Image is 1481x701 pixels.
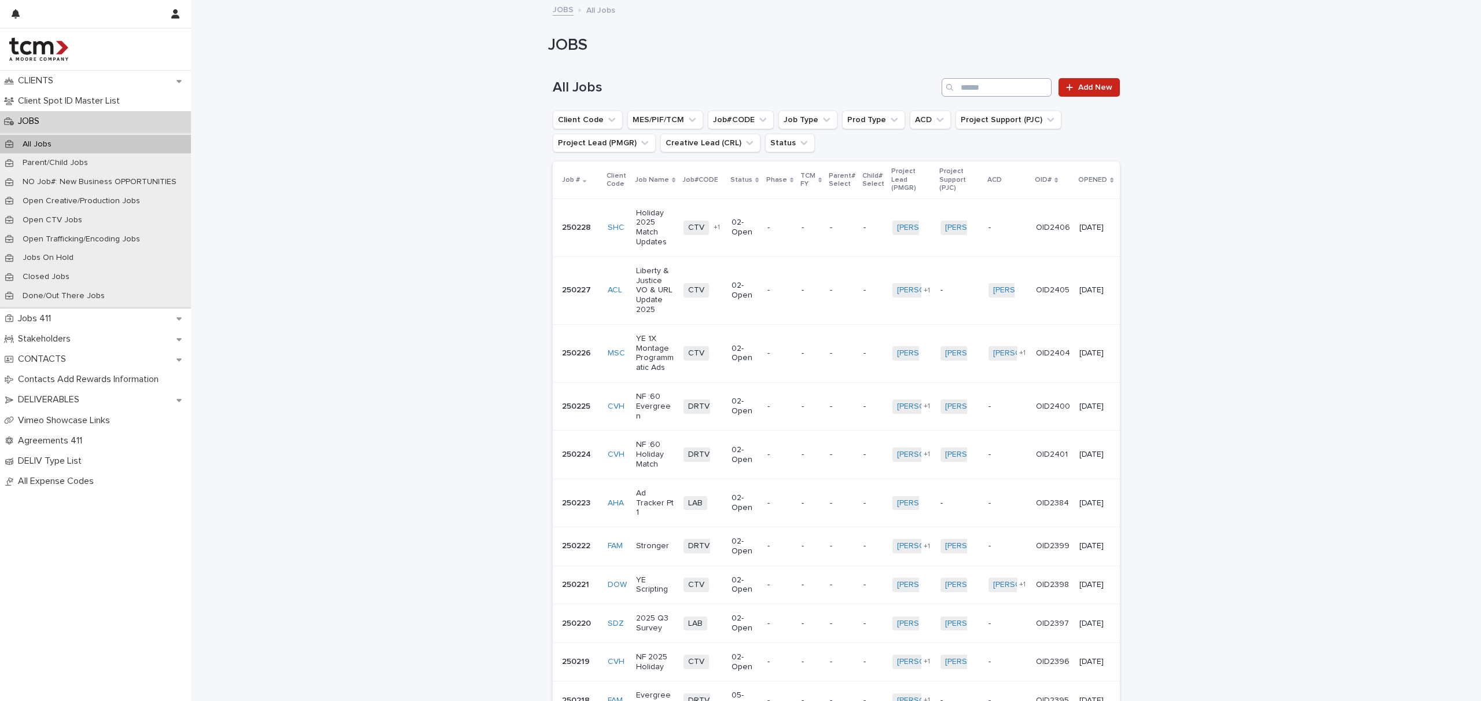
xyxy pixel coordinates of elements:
[562,402,598,412] p: 250225
[1079,498,1112,508] p: [DATE]
[897,348,980,358] a: [PERSON_NAME]-TCM
[897,402,980,412] a: [PERSON_NAME]-TCM
[1079,619,1112,629] p: [DATE]
[683,221,709,235] span: CTV
[683,496,707,511] span: LAB
[802,580,821,590] p: -
[732,652,758,672] p: 02-Open
[608,619,624,629] a: SDZ
[714,224,720,231] span: + 1
[562,619,598,629] p: 250220
[13,394,89,405] p: DELIVERABLES
[562,223,598,233] p: 250228
[636,614,675,633] p: 2025 Q3 Survey
[635,174,669,186] p: Job Name
[924,658,930,665] span: + 1
[863,285,883,295] p: -
[608,402,624,412] a: CVH
[830,348,854,358] p: -
[732,614,758,633] p: 02-Open
[562,498,598,508] p: 250223
[562,450,598,460] p: 250224
[1019,581,1026,588] span: + 1
[562,285,598,295] p: 250227
[683,578,709,592] span: CTV
[988,619,1027,629] p: -
[897,450,980,460] a: [PERSON_NAME]-TCM
[732,493,758,513] p: 02-Open
[940,498,979,508] p: -
[988,223,1027,233] p: -
[636,440,675,469] p: NF :60 Holiday Match
[13,476,103,487] p: All Expense Codes
[897,619,992,629] a: [PERSON_NAME]-MNFLab
[548,36,1115,56] h1: JOBS
[13,291,114,301] p: Done/Out There Jobs
[553,2,574,16] a: JOBS
[682,174,718,186] p: Job#CODE
[1079,402,1112,412] p: [DATE]
[830,498,854,508] p: -
[553,566,1174,604] tr: 250221DOW YE ScriptingCTV02-Open----[PERSON_NAME]-TCM [PERSON_NAME]-TCM [PERSON_NAME]-TCM +1OID23...
[1036,285,1070,295] p: OID2405
[988,498,1027,508] p: -
[627,111,703,129] button: MES/PIF/TCM
[608,450,624,460] a: CVH
[863,402,883,412] p: -
[830,450,854,460] p: -
[1036,348,1070,358] p: OID2404
[830,223,854,233] p: -
[830,285,854,295] p: -
[767,223,792,233] p: -
[802,402,821,412] p: -
[802,285,821,295] p: -
[732,537,758,556] p: 02-Open
[660,134,760,152] button: Creative Lead (CRL)
[767,580,792,590] p: -
[1036,450,1070,460] p: OID2401
[553,79,938,96] h1: All Jobs
[1079,657,1112,667] p: [DATE]
[767,450,792,460] p: -
[945,657,1028,667] a: [PERSON_NAME]-TCM
[553,324,1174,382] tr: 250226MSC YE 1X Montage Programmatic AdsCTV02-Open----[PERSON_NAME]-TCM [PERSON_NAME]-TCM [PERSON...
[830,657,854,667] p: -
[1079,450,1112,460] p: [DATE]
[683,399,714,414] span: DRTV
[13,196,149,206] p: Open Creative/Production Jobs
[553,643,1174,681] tr: 250219CVH NF 2025 HolidayCTV02-Open----[PERSON_NAME]-TCM +1[PERSON_NAME]-TCM -OID2396[DATE]-
[800,170,815,191] p: TCM FY
[939,165,980,194] p: Project Support (PJC)
[553,199,1174,256] tr: 250228SHC Holiday 2025 Match UpdatesCTV+102-Open----[PERSON_NAME]-TCM [PERSON_NAME]-TCM -OID2406[...
[802,450,821,460] p: -
[767,285,792,295] p: -
[924,403,930,410] span: + 1
[732,344,758,364] p: 02-Open
[553,431,1174,479] tr: 250224CVH NF :60 Holiday MatchDRTV02-Open----[PERSON_NAME]-TCM +1[PERSON_NAME]-TCM -OID2401[DATE]-
[1079,285,1112,295] p: [DATE]
[945,402,1028,412] a: [PERSON_NAME]-TCM
[13,333,80,344] p: Stakeholders
[636,575,675,595] p: YE Scripting
[553,256,1174,324] tr: 250227ACL Liberty & Justice VO & URL Update 2025CTV02-Open----[PERSON_NAME]-TCM +1-[PERSON_NAME]-...
[778,111,837,129] button: Job Type
[13,234,149,244] p: Open Trafficking/Encoding Jobs
[830,402,854,412] p: -
[683,616,707,631] span: LAB
[553,111,623,129] button: Client Code
[802,348,821,358] p: -
[636,208,675,247] p: Holiday 2025 Match Updates
[956,111,1061,129] button: Project Support (PJC)
[765,134,815,152] button: Status
[942,78,1052,97] input: Search
[636,266,675,315] p: Liberty & Justice VO & URL Update 2025
[608,580,627,590] a: DOW
[924,287,930,294] span: + 1
[1035,174,1052,186] p: OID#
[988,657,1027,667] p: -
[830,619,854,629] p: -
[987,174,1002,186] p: ACD
[553,604,1174,643] tr: 250220SDZ 2025 Q3 SurveyLAB02-Open----[PERSON_NAME]-MNFLab [PERSON_NAME]-CDR -OID2397[DATE]-
[13,177,186,187] p: NO Job#: New Business OPPORTUNITIES
[708,111,774,129] button: Job#CODE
